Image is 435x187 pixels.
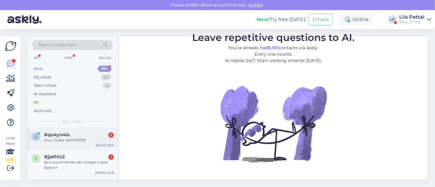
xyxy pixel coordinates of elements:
span: Leave repetitive questions to AI. [192,31,355,43]
span: Search customers [38,42,77,48]
div: Archived [34,108,51,114]
div: Se a encomenda não chegar o que fazem? [44,159,114,170]
div: 99+ [98,66,111,72]
div: 1 [108,154,114,160]
span: q [34,134,37,139]
div: AI Assistant [34,91,56,97]
span: Enable [247,2,265,8]
div: Online [340,14,374,25]
img: Askly Logo [5,41,17,51]
a: Liis PettaiBALLZY EN [399,15,431,24]
button: Emails [309,14,333,25]
p: You’ve already had contacts via Askly. Every one counts. AI replies 24/7. Start working smarter [... [192,45,355,64]
div: 2 [108,132,114,138]
div: My chats [34,74,51,80]
img: No Chat active [218,69,329,179]
div: [DATE] 16:19 [96,143,114,148]
div: 0 [102,82,111,89]
div: 25 [101,74,111,80]
div: New [34,66,43,72]
div: All [34,99,39,105]
b: New! [257,16,270,22]
div: Team chats [34,82,56,89]
div: Your Order #40076793 [44,137,114,143]
div: Try free [DATE]: [257,16,306,23]
div: Look Here [5,135,16,163]
div: Socials [98,54,113,62]
span: #jjath1x2 [44,154,65,159]
div: Web [63,54,74,62]
div: Liis Pettai [399,15,425,20]
b: 8,691 [268,45,279,50]
div: LP [388,15,397,24]
span: New chats [63,119,82,124]
div: BALLZY EN [399,20,425,24]
span: #qo4yn4ts [44,132,70,137]
div: 1 / 3 [5,157,16,163]
span: j [35,156,37,161]
div: All [32,54,39,62]
div: [DATE] 15:58 [95,170,114,175]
